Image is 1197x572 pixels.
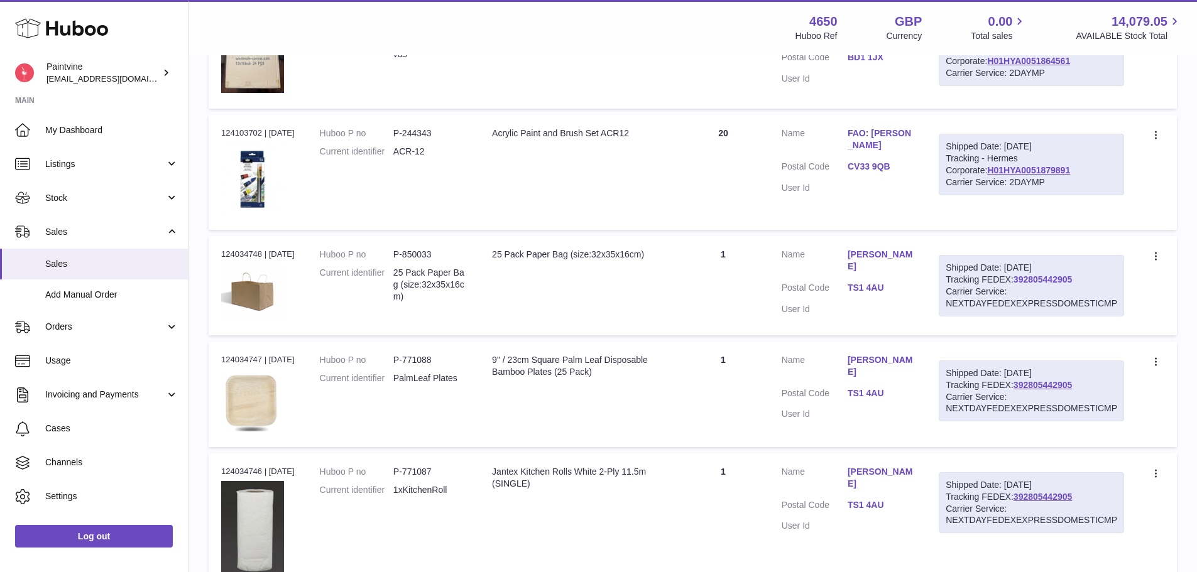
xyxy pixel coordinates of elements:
div: Shipped Date: [DATE] [946,479,1117,491]
span: Cases [45,423,178,434]
div: Carrier Service: NEXTDAYFEDEXEXPRESSDOMESTICMP [946,391,1117,415]
div: 124034746 | [DATE] [221,466,295,477]
a: FAO: [PERSON_NAME] [848,127,914,151]
a: 0.00 Total sales [971,13,1027,42]
dt: User Id [782,520,848,532]
span: My Dashboard [45,124,178,136]
span: 14,079.05 [1112,13,1167,30]
a: [PERSON_NAME] [848,354,914,378]
div: Huboo Ref [795,30,838,42]
span: Sales [45,258,178,270]
a: H01HYA0051879891 [987,165,1070,175]
td: 20 [677,115,768,230]
dt: Huboo P no [320,249,393,261]
dt: User Id [782,408,848,420]
span: Usage [45,355,178,367]
div: Tracking FEDEX: [939,360,1124,422]
div: Carrier Service: NEXTDAYFEDEXEXPRESSDOMESTICMP [946,503,1117,527]
span: 0.00 [988,13,1013,30]
a: 392805442905 [1014,380,1072,390]
img: 46501755771804.png [221,143,284,215]
dt: Postal Code [782,387,848,402]
div: Tracking FEDEX: [939,472,1124,534]
dt: User Id [782,182,848,194]
dd: P-244343 [393,127,467,139]
dd: P-771088 [393,354,467,366]
span: Add Manual Order [45,289,178,301]
div: 25 Pack Paper Bag (size:32x35x16cm) [492,249,665,261]
span: Stock [45,192,165,204]
div: 124034747 | [DATE] [221,354,295,365]
span: Invoicing and Payments [45,389,165,401]
a: TS1 4AU [848,499,914,511]
a: TS1 4AU [848,282,914,294]
div: Shipped Date: [DATE] [946,262,1117,274]
dt: Current identifier [320,484,393,496]
td: 1 [677,6,768,109]
dt: User Id [782,303,848,315]
span: Total sales [971,30,1027,42]
td: 1 [677,342,768,447]
dt: Name [782,249,848,276]
div: Carrier Service: NEXTDAYFEDEXEXPRESSDOMESTICMP [946,286,1117,310]
div: Carrier Service: 2DAYMP [946,176,1117,188]
dd: PalmLeaf Plates [393,372,467,384]
dt: Huboo P no [320,354,393,366]
img: 1683654719.png [221,369,284,431]
a: [PERSON_NAME] [848,249,914,273]
strong: 4650 [809,13,838,30]
span: Orders [45,321,165,333]
span: Sales [45,226,165,238]
div: 124103702 | [DATE] [221,127,295,139]
dd: P-850033 [393,249,467,261]
dt: Current identifier [320,146,393,158]
span: AVAILABLE Stock Total [1076,30,1182,42]
strong: GBP [895,13,922,30]
dt: Huboo P no [320,127,393,139]
dt: Name [782,127,848,154]
a: 14,079.05 AVAILABLE Stock Total [1076,13,1182,42]
div: Acrylic Paint and Brush Set ACR12 [492,127,665,139]
img: euan@paintvine.co.uk [15,63,34,82]
div: Tracking FEDEX: [939,255,1124,316]
dt: Name [782,354,848,381]
span: Channels [45,456,178,468]
div: Tracking - Hermes Corporate: [939,134,1124,195]
dt: Postal Code [782,282,848,297]
a: H01HYA0051864561 [987,56,1070,66]
a: CV33 9QB [848,161,914,173]
dd: 25 Pack Paper Bag (size:32x35x16cm) [393,267,467,303]
dt: Name [782,466,848,493]
a: 392805442905 [1014,492,1072,502]
a: 392805442905 [1014,274,1072,284]
div: Shipped Date: [DATE] [946,141,1117,153]
div: Currency [887,30,922,42]
dt: Huboo P no [320,466,393,478]
dt: Current identifier [320,372,393,384]
td: 1 [677,236,768,335]
a: Log out [15,525,173,548]
a: [PERSON_NAME] [848,466,914,490]
dt: Postal Code [782,499,848,514]
span: Settings [45,490,178,502]
dt: Postal Code [782,161,848,176]
span: Listings [45,158,165,170]
a: TS1 4AU [848,387,914,399]
div: Jantex Kitchen Rolls White 2-Ply 11.5m (SINGLE) [492,466,665,490]
img: 46501747297401.png [221,34,284,93]
dd: P-771087 [393,466,467,478]
div: Carrier Service: 2DAYMP [946,67,1117,79]
a: BD1 1JX [848,51,914,63]
div: 124034748 | [DATE] [221,249,295,260]
span: [EMAIL_ADDRESS][DOMAIN_NAME] [46,73,185,84]
dd: ACR-12 [393,146,467,158]
dt: Current identifier [320,267,393,303]
dd: 1xKitchenRoll [393,484,467,496]
div: 9" / 23cm Square Palm Leaf Disposable Bamboo Plates (25 Pack) [492,354,665,378]
dt: Postal Code [782,51,848,67]
dt: User Id [782,73,848,85]
div: Paintvine [46,61,160,85]
div: Tracking - Hermes Corporate: [939,25,1124,87]
div: Shipped Date: [DATE] [946,367,1117,379]
img: 1693934207.png [221,264,284,320]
